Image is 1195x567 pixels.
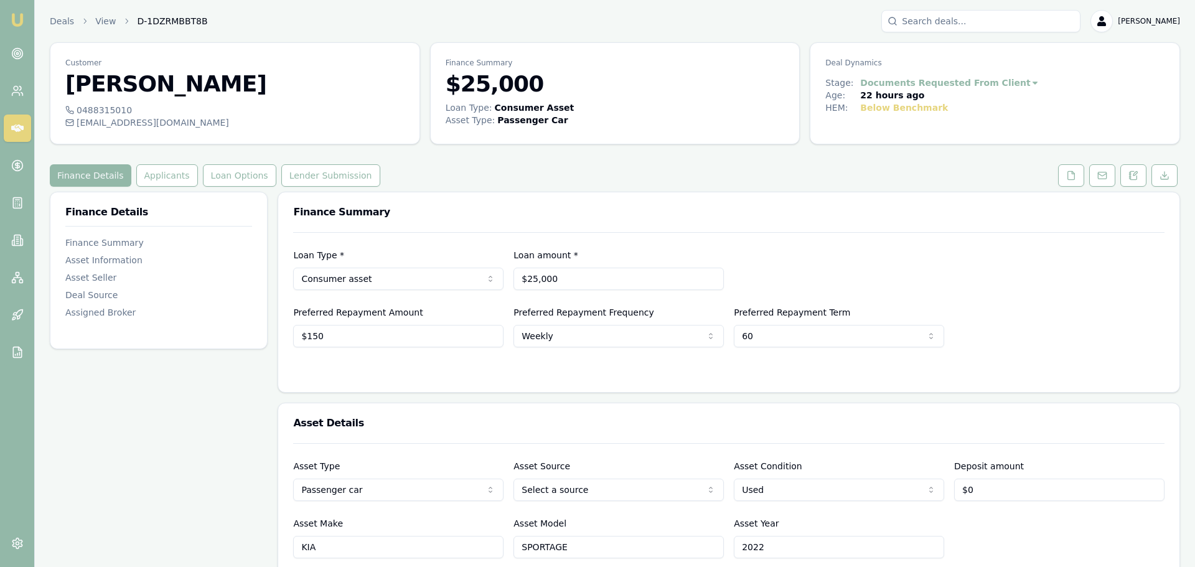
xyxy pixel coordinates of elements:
[293,418,1165,428] h3: Asset Details
[10,12,25,27] img: emu-icon-u.png
[1118,16,1180,26] span: [PERSON_NAME]
[825,77,860,89] div: Stage:
[954,461,1024,471] label: Deposit amount
[279,164,383,187] a: Lender Submission
[825,89,860,101] div: Age:
[513,268,724,290] input: $
[203,164,276,187] button: Loan Options
[513,250,578,260] label: Loan amount *
[860,77,1039,89] button: Documents Requested From Client
[495,101,574,114] div: Consumer Asset
[446,58,785,68] p: Finance Summary
[65,289,252,301] div: Deal Source
[65,104,405,116] div: 0488315010
[954,479,1165,501] input: $
[497,114,568,126] div: Passenger Car
[50,164,131,187] button: Finance Details
[136,164,198,187] button: Applicants
[446,72,785,96] h3: $25,000
[293,307,423,317] label: Preferred Repayment Amount
[65,237,252,249] div: Finance Summary
[65,72,405,96] h3: [PERSON_NAME]
[50,15,208,27] nav: breadcrumb
[293,207,1165,217] h3: Finance Summary
[860,101,948,114] div: Below Benchmark
[734,461,802,471] label: Asset Condition
[65,306,252,319] div: Assigned Broker
[281,164,380,187] button: Lender Submission
[50,164,134,187] a: Finance Details
[293,518,343,528] label: Asset Make
[293,250,344,260] label: Loan Type *
[881,10,1080,32] input: Search deals
[137,15,207,27] span: D-1DZRMBBT8B
[65,58,405,68] p: Customer
[65,207,252,217] h3: Finance Details
[200,164,279,187] a: Loan Options
[293,461,340,471] label: Asset Type
[293,325,504,347] input: $
[50,15,74,27] a: Deals
[860,89,924,101] div: 22 hours ago
[825,101,860,114] div: HEM:
[95,15,116,27] a: View
[65,254,252,266] div: Asset Information
[513,518,566,528] label: Asset Model
[734,307,850,317] label: Preferred Repayment Term
[446,114,495,126] div: Asset Type :
[65,116,405,129] div: [EMAIL_ADDRESS][DOMAIN_NAME]
[825,58,1165,68] p: Deal Dynamics
[65,271,252,284] div: Asset Seller
[513,307,654,317] label: Preferred Repayment Frequency
[134,164,200,187] a: Applicants
[513,461,570,471] label: Asset Source
[446,101,492,114] div: Loan Type:
[734,518,779,528] label: Asset Year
